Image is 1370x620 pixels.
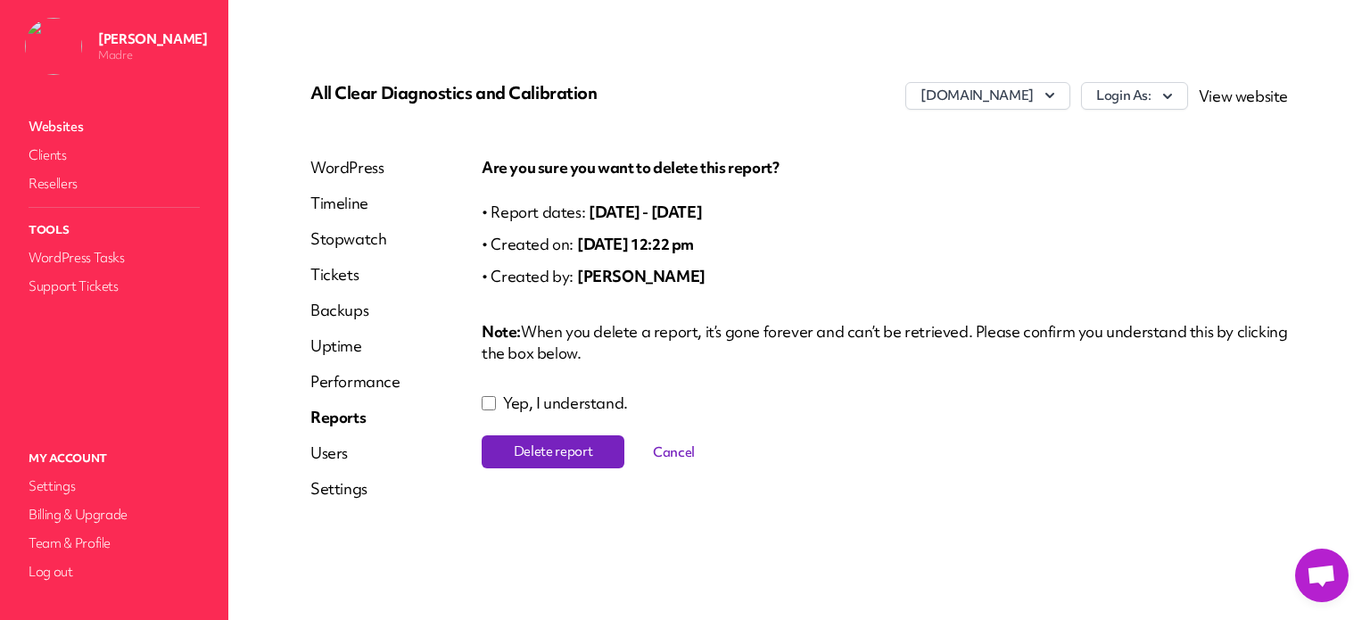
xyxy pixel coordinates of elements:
a: Uptime [310,335,400,357]
p: All Clear Diagnostics and Calibration [310,82,636,103]
a: Support Tickets [25,274,203,299]
a: Settings [310,478,400,500]
span: · [482,196,487,228]
span: Delete report [514,442,592,460]
a: WordPress [310,157,400,178]
a: Stopwatch [310,228,400,250]
p: Tools [25,219,203,242]
a: Websites [25,114,203,139]
a: Settings [25,474,203,499]
span: [PERSON_NAME] [577,266,706,287]
button: Login As: [1081,82,1188,110]
p: When you delete a report, it’s gone forever and can’t be retrieved. Please confirm you understand... [482,321,1288,364]
li: Report dates: [482,196,1288,228]
a: Billing & Upgrade [25,502,203,527]
a: WordPress Tasks [25,245,203,270]
a: Team & Profile [25,531,203,556]
a: View website [1199,86,1288,106]
span: Note: [482,321,521,342]
span: [DATE] - [DATE] [589,202,702,223]
a: Timeline [310,193,400,214]
a: Clients [25,143,203,168]
a: Open chat [1295,549,1349,602]
span: [DATE] 12:22 pm [577,234,694,255]
p: [PERSON_NAME] [98,30,207,48]
a: Users [310,442,400,464]
a: Reports [310,407,400,428]
p: My Account [25,447,203,470]
a: Backups [310,300,400,321]
button: Delete report [482,435,624,468]
span: · [482,260,487,293]
li: Created by: [482,260,1288,293]
div: Yep, I understand. [482,393,1288,414]
p: Are you sure you want to delete this report? [482,157,1288,178]
button: Cancel [639,435,709,468]
span: · [482,228,487,260]
a: Log out [25,559,203,584]
a: Tickets [310,264,400,285]
li: Created on: [482,228,1288,260]
a: Resellers [25,171,203,196]
p: Madre [98,48,207,62]
a: Performance [310,371,400,393]
button: [DOMAIN_NAME] [905,82,1069,110]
